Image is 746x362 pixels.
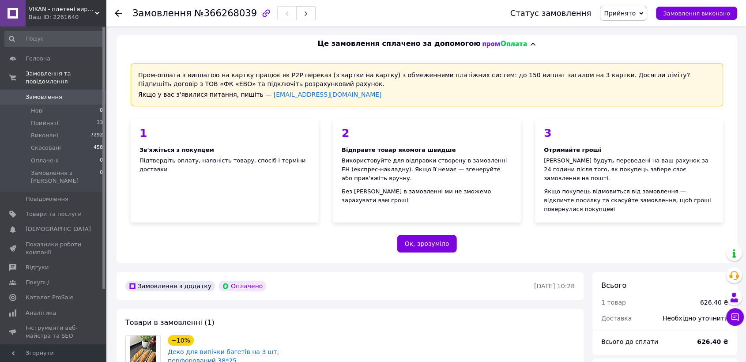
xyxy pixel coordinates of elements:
button: Замовлення виконано [656,7,737,20]
span: Всього [601,281,626,290]
span: Це замовлення сплачено за допомогою [317,39,480,49]
div: −10% [168,335,194,346]
span: Показники роботи компанії [26,241,82,256]
span: Головна [26,55,50,63]
span: 0 [100,157,103,165]
span: Інструменти веб-майстра та SEO [26,324,82,340]
span: VIKAN - плетені вироби, форми для розстойки, пекарський інвентар [29,5,95,13]
span: Прийнято [604,10,636,17]
time: [DATE] 10:28 [534,283,575,290]
span: Отримайте гроші [544,147,601,153]
div: Статус замовлення [510,9,592,18]
span: Замовлення та повідомлення [26,70,106,86]
span: Замовлення з [PERSON_NAME] [31,169,100,185]
div: Пром-оплата з виплатою на картку працює як P2P переказ (з картки на картку) з обмеженнями платіжн... [131,63,723,106]
span: Аналітика [26,309,56,317]
div: Замовлення з додатку [125,281,215,291]
div: Підтвердіть оплату, наявність товару, спосіб і терміни доставки [131,119,319,222]
div: Оплачено [219,281,266,291]
div: [PERSON_NAME] будуть переведені на ваш рахунок за 24 години після того, як покупець забере своє з... [544,156,714,183]
div: Без [PERSON_NAME] в замовленні ми не зможемо зарахувати вам гроші [342,187,512,205]
span: Нові [31,107,44,115]
span: 458 [94,144,103,152]
div: 2 [342,128,512,139]
div: 626.40 ₴ [700,298,728,307]
span: Скасовані [31,144,61,152]
span: Зв'яжіться з покупцем [139,147,214,153]
span: 1 товар [601,299,626,306]
span: Доставка [601,315,632,322]
div: Повернутися назад [115,9,122,18]
span: Прийняті [31,119,58,127]
div: Використовуйте для відправки створену в замовленні ЕН (експрес-накладну). Якщо її немає — згенеру... [342,156,512,183]
span: №366268039 [194,8,257,19]
span: Замовлення виконано [663,10,730,17]
span: Покупці [26,279,49,287]
div: Якщо у вас з'явилися питання, пишіть — [138,90,716,99]
div: 3 [544,128,714,139]
span: 33 [97,119,103,127]
span: 0 [100,107,103,115]
span: [DEMOGRAPHIC_DATA] [26,225,91,233]
a: [EMAIL_ADDRESS][DOMAIN_NAME] [274,91,382,98]
div: 1 [139,128,310,139]
div: Якщо покупець відмовиться від замовлення — відкличте посилку та скасуйте замовлення, щоб гроші по... [544,187,714,214]
div: Ваш ID: 2261640 [29,13,106,21]
span: 7292 [90,132,103,140]
span: Всього до сплати [601,338,658,345]
span: Оплачені [31,157,59,165]
button: Чат з покупцем [726,308,744,326]
span: Товари в замовленні (1) [125,318,215,327]
div: Необхідно уточнити [657,309,734,328]
span: Замовлення [132,8,192,19]
span: Замовлення [26,93,62,101]
span: Відправте товар якомога швидше [342,147,456,153]
span: Відгуки [26,264,49,271]
span: Виконані [31,132,58,140]
span: Товари та послуги [26,210,82,218]
span: Каталог ProSale [26,294,73,302]
span: 0 [100,169,103,185]
input: Пошук [4,31,104,47]
button: Ок, зрозуміло [397,235,457,253]
b: 626.40 ₴ [697,338,728,345]
span: Повідомлення [26,195,68,203]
